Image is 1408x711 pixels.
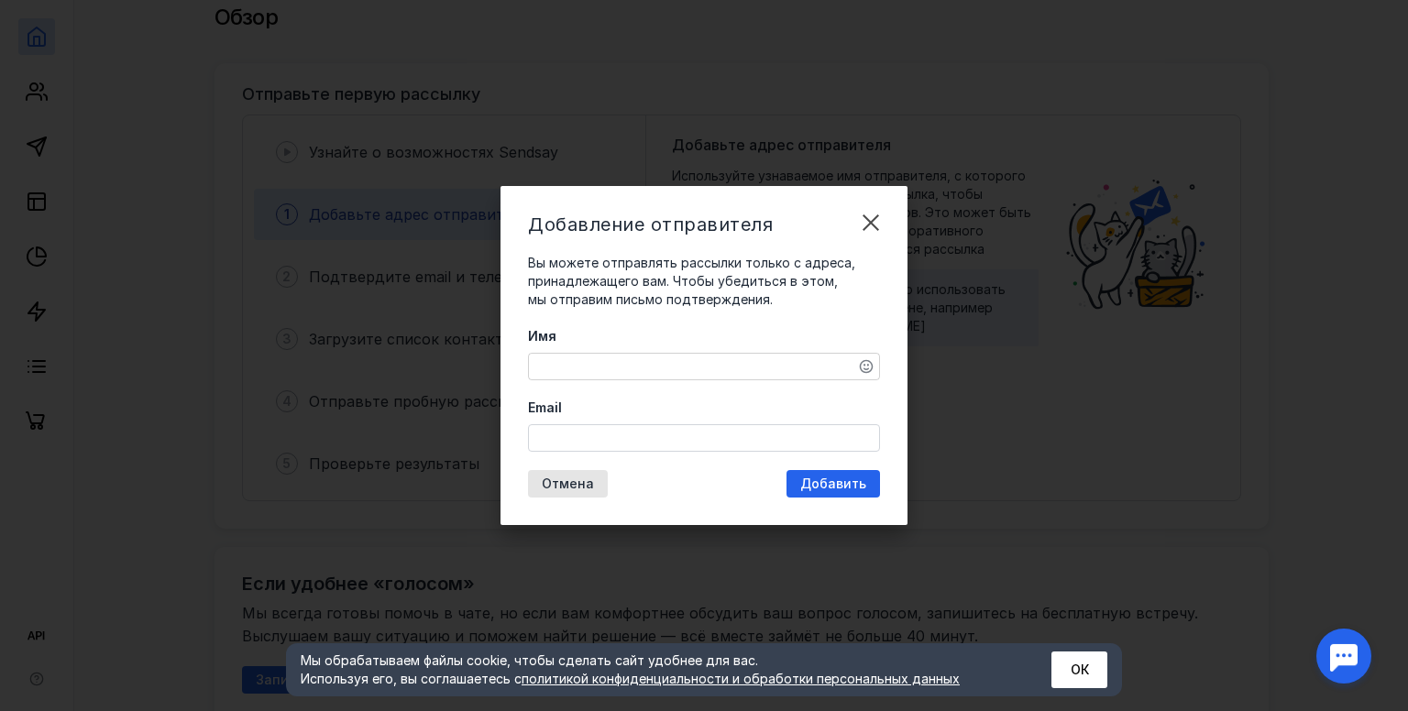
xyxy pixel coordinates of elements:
span: Имя [528,327,556,345]
span: Email [528,399,562,417]
span: Отмена [542,476,594,492]
div: Мы обрабатываем файлы cookie, чтобы сделать сайт удобнее для вас. Используя его, вы соглашаетесь c [301,651,1006,688]
button: Добавить [786,470,880,498]
button: ОК [1051,651,1107,688]
button: Отмена [528,470,608,498]
span: Вы можете отправлять рассылки только с адреса, принадлежащего вам. Чтобы убедиться в этом, мы отп... [528,255,855,307]
span: Добавить [800,476,866,492]
span: Добавление отправителя [528,213,773,235]
a: политикой конфиденциальности и обработки персональных данных [522,671,960,686]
